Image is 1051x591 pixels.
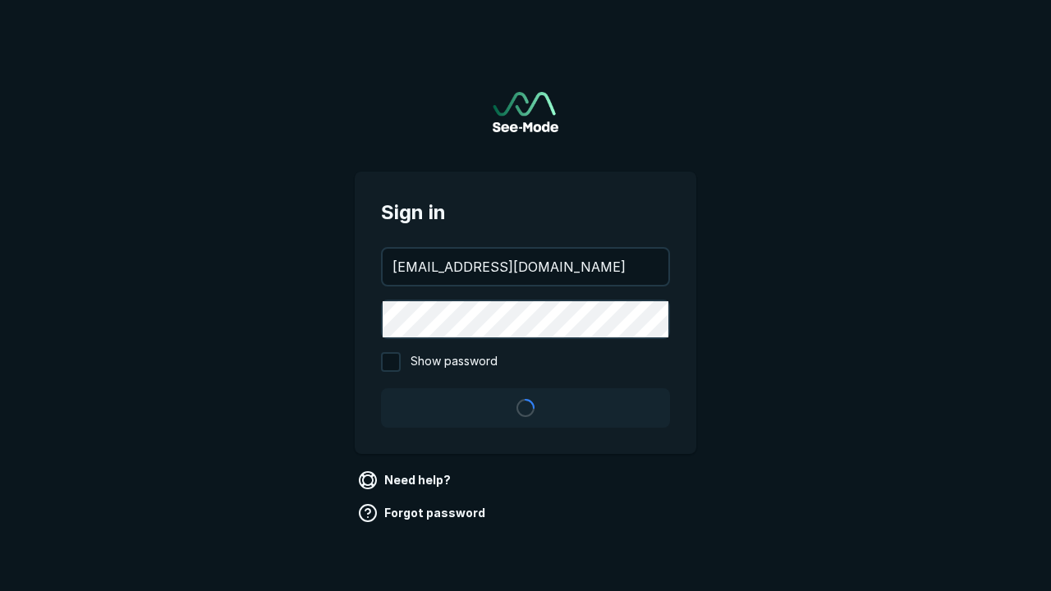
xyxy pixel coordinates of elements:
a: Forgot password [355,500,492,526]
span: Show password [411,352,498,372]
input: your@email.com [383,249,668,285]
a: Need help? [355,467,457,493]
img: See-Mode Logo [493,92,558,132]
a: Go to sign in [493,92,558,132]
span: Sign in [381,198,670,227]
